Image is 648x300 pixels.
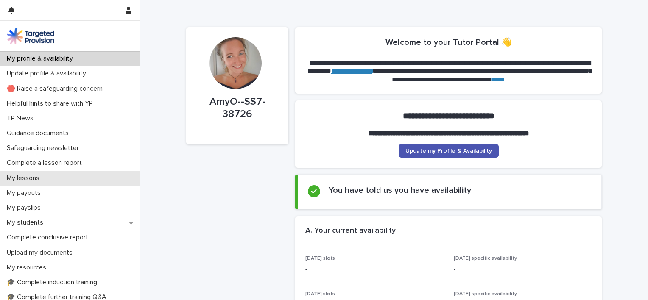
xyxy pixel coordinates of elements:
[3,174,46,182] p: My lessons
[454,265,592,274] p: -
[305,256,335,261] span: [DATE] slots
[3,85,109,93] p: 🔴 Raise a safeguarding concern
[305,265,444,274] p: -
[3,278,104,286] p: 🎓 Complete induction training
[3,219,50,227] p: My students
[305,226,396,236] h2: A. Your current availability
[3,204,47,212] p: My payslips
[3,55,80,63] p: My profile & availability
[305,292,335,297] span: [DATE] slots
[3,69,93,78] p: Update profile & availability
[3,144,86,152] p: Safeguarding newsletter
[3,159,89,167] p: Complete a lesson report
[385,37,512,47] h2: Welcome to your Tutor Portal 👋
[3,100,100,108] p: Helpful hints to share with YP
[3,189,47,197] p: My payouts
[3,249,79,257] p: Upload my documents
[196,96,278,120] p: AmyO--SS7-38726
[7,28,54,44] img: M5nRWzHhSzIhMunXDL62
[3,114,40,122] p: TP News
[399,144,499,158] a: Update my Profile & Availability
[3,129,75,137] p: Guidance documents
[3,264,53,272] p: My resources
[329,185,471,195] h2: You have told us you have availability
[454,256,517,261] span: [DATE] specific availability
[454,292,517,297] span: [DATE] specific availability
[3,233,95,242] p: Complete conclusive report
[405,148,492,154] span: Update my Profile & Availability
